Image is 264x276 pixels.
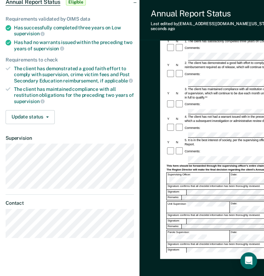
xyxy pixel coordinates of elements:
div: Signature: [167,219,187,224]
span: supervision [33,46,64,51]
span: supervision [14,99,45,104]
dt: Supervision [6,135,134,141]
div: Has had no warrants issued within the preceding two years of [14,39,134,51]
div: Requirements validated by OIMS data [6,16,134,22]
div: Signature: [167,248,187,253]
div: N [175,140,184,144]
span: supervision [14,31,45,36]
div: Remarks: [167,195,181,199]
div: The client has maintained compliance with all restitution obligations for the preceding two years of [14,86,134,104]
div: Y [166,91,175,95]
div: Comments: [184,46,201,50]
div: Y [166,39,175,43]
div: Remarks: [167,224,181,228]
div: Supervising Officer: [167,173,229,184]
div: N [175,63,184,67]
div: Has successfully completed three years on Low [14,25,134,37]
div: Requirements to check [6,57,134,63]
div: Y [166,140,175,144]
div: Y [166,117,175,121]
div: Open Intercom Messenger [240,252,257,269]
div: N [175,39,184,43]
div: Comments: [184,126,201,130]
div: Y [166,63,175,67]
div: N [175,117,184,121]
div: Comments: [184,149,201,153]
span: applicable [105,78,133,83]
dt: Contact [6,200,134,206]
div: N [175,91,184,95]
button: Update status [6,110,55,124]
div: Unit Supervisor: [167,202,229,213]
div: Comments: [184,102,201,106]
div: Comments: [184,72,201,76]
div: The client has demonstrated a good faith effort to comply with supervision, crime victim fees and... [14,66,134,83]
div: Signature: [167,190,187,195]
div: Parole Supervisor: [167,230,229,242]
